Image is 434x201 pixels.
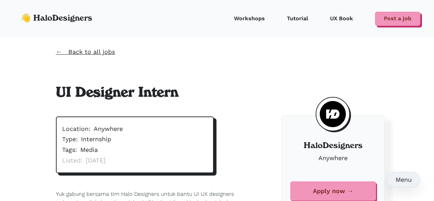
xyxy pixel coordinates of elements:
div: Internship [81,134,111,144]
h1: UI Designer Intern [56,83,255,100]
div: 👋 HaloDesigners [21,14,92,22]
div: Listed: [62,156,82,166]
a: ← Back to all jobs [56,48,115,55]
div: UI UX Events [374,191,412,200]
div: Tags: [62,145,77,155]
div: Type: [62,134,78,144]
div: Media [80,145,98,155]
img: HTML5 Icon [320,101,346,127]
a: Tutorial [280,8,315,29]
a: Apply now → [290,181,376,201]
a: Workshops [227,8,272,29]
a: Post a job [375,12,420,26]
h3: HaloDesigners [290,141,376,150]
a: home [14,8,96,29]
div: Anywhere [290,153,376,163]
div: [DATE] [86,156,105,166]
div: Anywhere [94,124,123,134]
a: UX Book [323,8,360,29]
div: Location: [62,124,90,134]
div: Menu [396,175,412,184]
